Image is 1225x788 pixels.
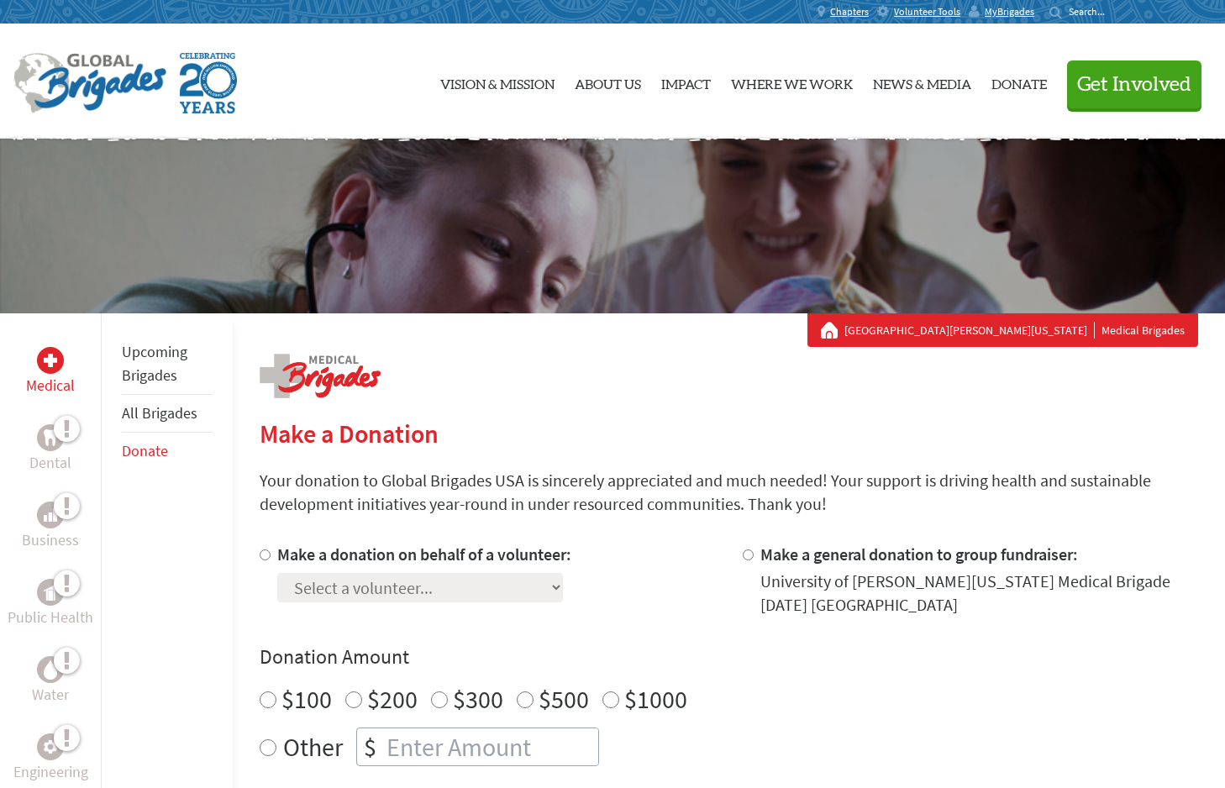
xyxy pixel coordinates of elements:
label: Make a general donation to group fundraiser: [760,544,1078,565]
div: Medical [37,347,64,374]
img: Engineering [44,740,57,754]
span: Chapters [830,5,869,18]
span: Get Involved [1077,75,1191,95]
h2: Make a Donation [260,418,1198,449]
a: [GEOGRAPHIC_DATA][PERSON_NAME][US_STATE] [844,322,1095,339]
p: Engineering [13,760,88,784]
a: All Brigades [122,403,197,423]
label: $1000 [624,683,687,715]
div: University of [PERSON_NAME][US_STATE] Medical Brigade [DATE] [GEOGRAPHIC_DATA] [760,570,1198,617]
span: Volunteer Tools [894,5,960,18]
p: Dental [29,451,71,475]
a: News & Media [873,38,971,125]
img: Global Brigades Celebrating 20 Years [180,53,237,113]
img: Global Brigades Logo [13,53,166,113]
div: Business [37,502,64,528]
p: Your donation to Global Brigades USA is sincerely appreciated and much needed! Your support is dr... [260,469,1198,516]
a: Vision & Mission [440,38,555,125]
p: Water [32,683,69,707]
img: Medical [44,354,57,367]
img: Water [44,659,57,679]
a: Donate [122,441,168,460]
label: $500 [539,683,589,715]
img: Public Health [44,584,57,601]
li: Donate [122,433,213,470]
input: Search... [1069,5,1117,18]
a: MedicalMedical [26,347,75,397]
div: Engineering [37,733,64,760]
li: Upcoming Brigades [122,334,213,395]
a: BusinessBusiness [22,502,79,552]
a: WaterWater [32,656,69,707]
div: Medical Brigades [821,322,1185,339]
label: Other [283,728,343,766]
label: Make a donation on behalf of a volunteer: [277,544,571,565]
a: About Us [575,38,641,125]
label: $200 [367,683,418,715]
p: Public Health [8,606,93,629]
label: $100 [281,683,332,715]
li: All Brigades [122,395,213,433]
h4: Donation Amount [260,644,1198,670]
div: Water [37,656,64,683]
a: Where We Work [731,38,853,125]
img: Business [44,508,57,522]
a: EngineeringEngineering [13,733,88,784]
a: DentalDental [29,424,71,475]
div: Public Health [37,579,64,606]
p: Medical [26,374,75,397]
button: Get Involved [1067,60,1201,108]
p: Business [22,528,79,552]
img: logo-medical.png [260,354,381,398]
a: Upcoming Brigades [122,342,187,385]
input: Enter Amount [383,728,598,765]
span: MyBrigades [985,5,1034,18]
div: $ [357,728,383,765]
a: Public HealthPublic Health [8,579,93,629]
div: Dental [37,424,64,451]
a: Impact [661,38,711,125]
label: $300 [453,683,503,715]
img: Dental [44,429,57,445]
a: Donate [991,38,1047,125]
